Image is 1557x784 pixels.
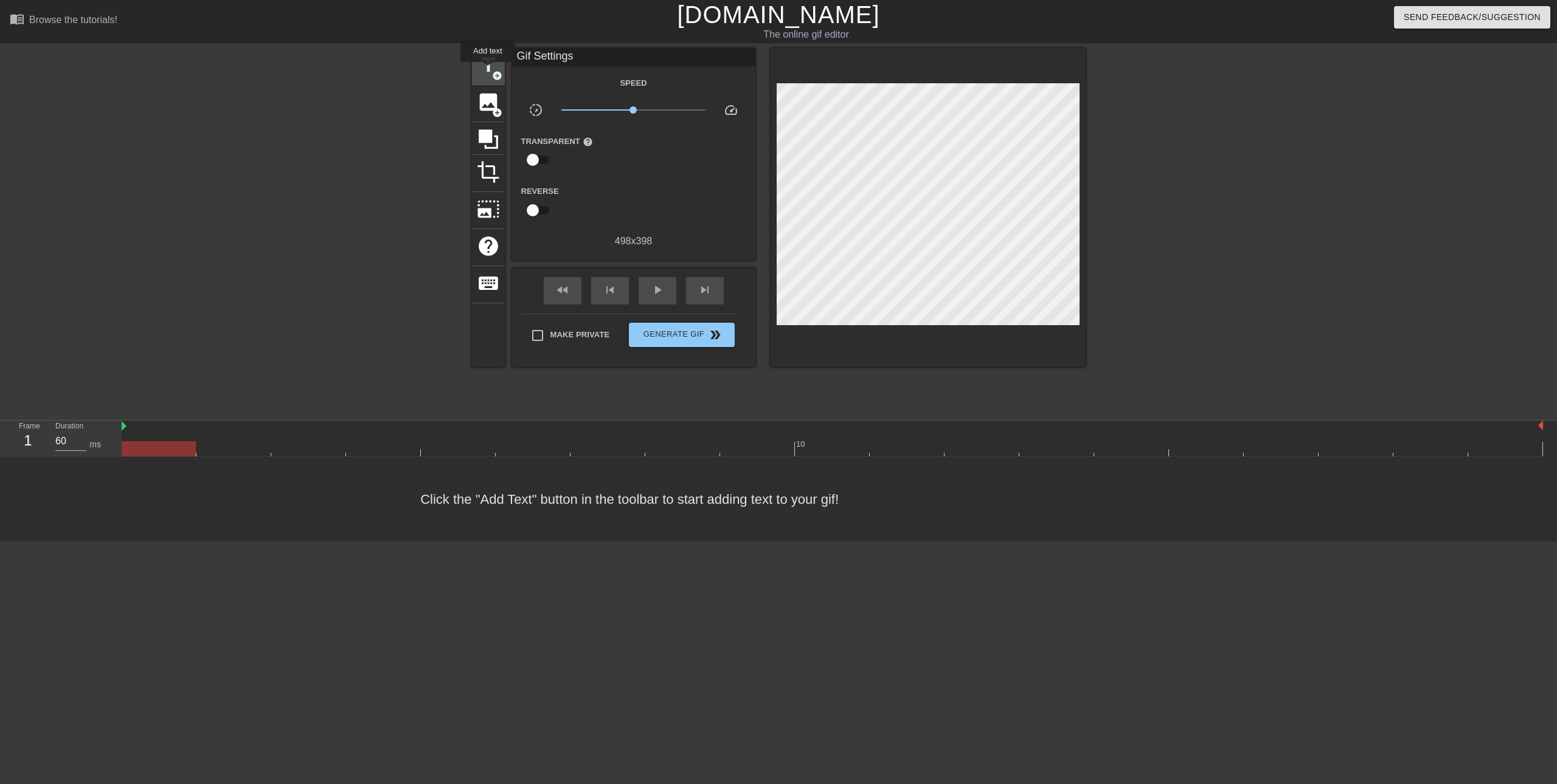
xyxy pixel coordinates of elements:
[477,160,500,184] span: crop
[29,15,117,25] div: Browse the tutorials!
[650,283,665,297] span: play_arrow
[492,108,502,118] span: add_circle
[477,198,500,221] span: photo_size_select_large
[55,423,83,430] label: Duration
[529,103,543,117] span: slow_motion_video
[1394,6,1550,29] button: Send Feedback/Suggestion
[1538,421,1543,430] img: bound-end.png
[698,283,712,297] span: skip_next
[629,323,734,347] button: Generate Gif
[796,438,807,450] div: 10
[512,48,755,66] div: Gif Settings
[10,12,24,26] span: menu_book
[10,421,46,456] div: Frame
[477,53,500,77] span: title
[634,328,729,342] span: Generate Gif
[492,70,502,81] span: add_circle
[555,283,570,297] span: fast_rewind
[603,283,617,297] span: skip_previous
[724,103,738,117] span: speed
[620,77,647,89] label: Speed
[19,430,37,452] div: 1
[708,328,723,342] span: double_arrow
[89,438,101,451] div: ms
[525,27,1087,42] div: The online gif editor
[477,91,500,114] span: image
[521,136,593,148] label: Transparent
[550,329,610,341] span: Make Private
[512,234,755,249] div: 498 x 398
[477,235,500,258] span: help
[521,185,559,198] label: Reverse
[1404,10,1541,25] span: Send Feedback/Suggestion
[677,1,879,28] a: [DOMAIN_NAME]
[477,272,500,295] span: keyboard
[583,137,593,147] span: help
[10,12,117,30] a: Browse the tutorials!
